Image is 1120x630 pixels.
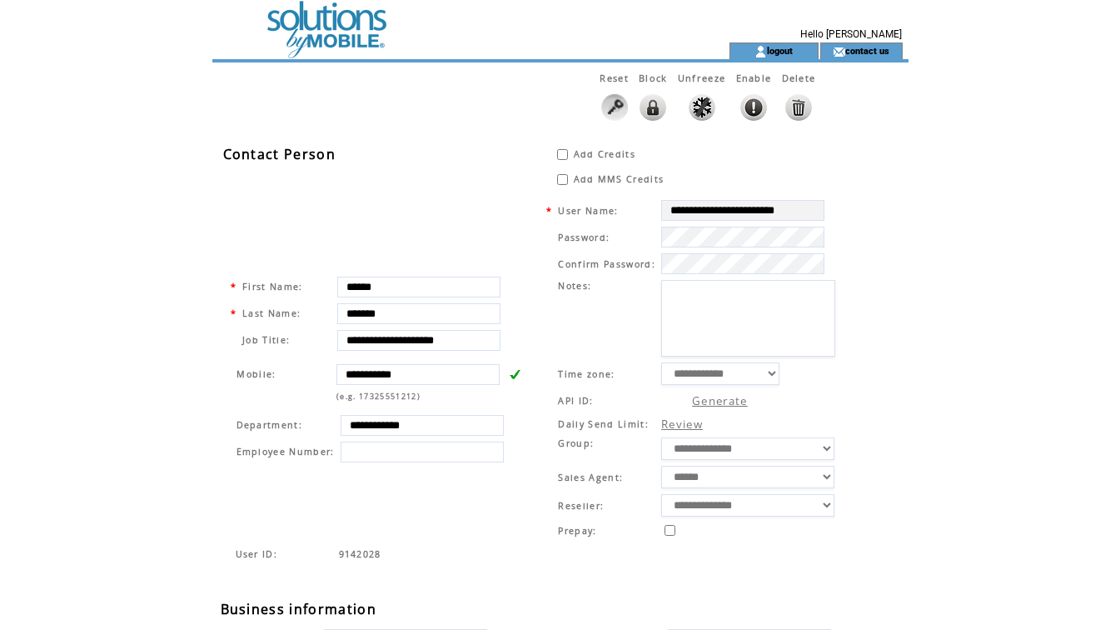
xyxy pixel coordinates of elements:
[509,368,520,380] img: v.gif
[236,548,278,560] span: Indicates the agent code for sign up page with sales agent or reseller tracking code
[558,232,610,243] span: Password:
[242,281,303,292] span: First Name:
[558,258,655,270] span: Confirm Password:
[558,472,623,483] span: Sales Agent:
[223,145,336,163] span: Contact Person
[558,280,591,292] span: Notes:
[601,94,628,121] img: Click to reset this user password
[242,334,290,346] span: Job Title:
[800,28,902,40] span: Hello [PERSON_NAME]
[640,94,666,121] img: This feature will lock the ability to login to the system. All activity will remain live such as ...
[339,548,381,560] span: Indicates the agent code for sign up page with sales agent or reseller tracking code
[736,72,772,84] span: Click to Enable this User
[558,437,594,449] span: Group:
[558,500,604,512] span: Reseller:
[574,173,665,185] span: Add MMS Credits
[336,391,421,402] span: (e.g. 17325551212)
[692,393,748,408] a: Generate
[678,72,726,84] span: Unfreeze this user
[236,419,303,431] span: Department:
[833,45,845,58] img: contact_us_icon.gif
[558,205,618,217] span: User Name:
[767,45,793,56] a: logout
[558,525,596,537] span: Prepay:
[242,307,301,319] span: Last Name:
[558,418,649,430] span: Daily Send Limit:
[639,72,668,84] span: This feature will lock the ability to login to the system. All activity will remain live such as ...
[785,94,812,121] img: This feature will disable any activity and delete all data without a restore option.
[236,446,335,457] span: Employee Number:
[558,395,593,407] span: API ID:
[661,417,703,432] a: Review
[689,94,715,121] img: Click to unfreeze this user
[754,45,767,58] img: account_icon.gif
[740,94,767,121] img: Click to enable this user
[558,368,615,380] span: Time zone:
[221,600,377,618] span: Business information
[782,72,816,84] span: This feature will disable any activity and delete all data without a restore option.
[574,148,636,160] span: Add Credits
[600,72,629,84] span: Reset this user password
[236,368,276,380] span: Mobile:
[845,45,889,56] a: contact us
